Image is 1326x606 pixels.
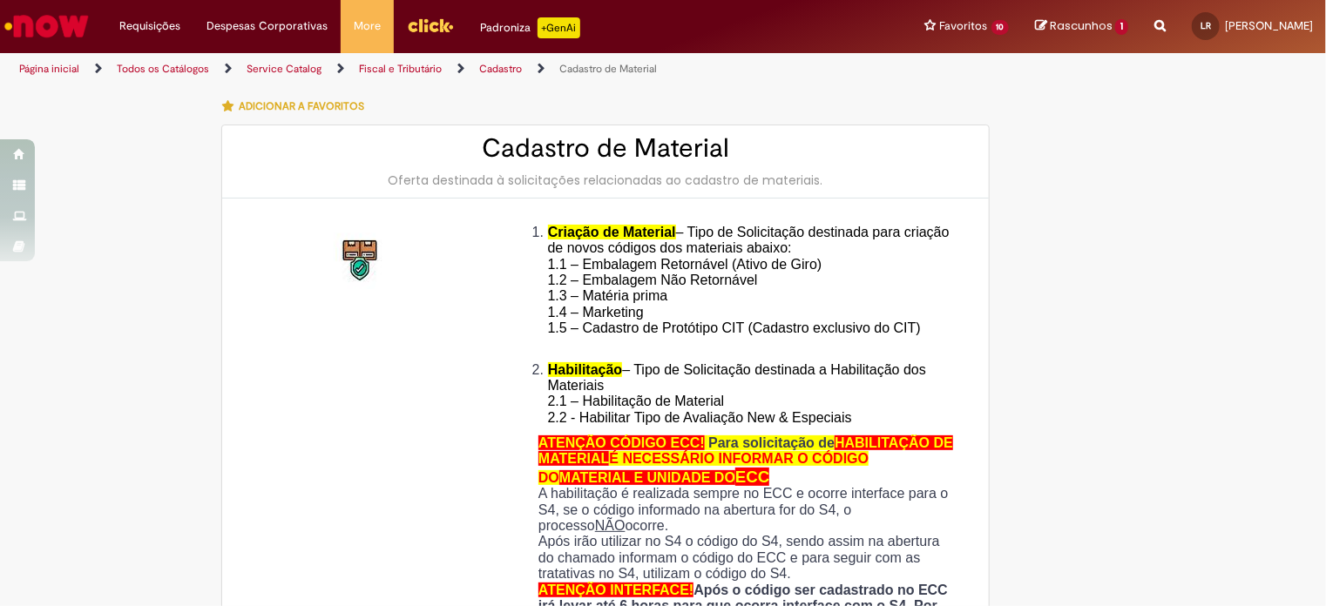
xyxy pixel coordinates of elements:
a: Cadastro [479,62,522,76]
a: Service Catalog [247,62,321,76]
span: Requisições [119,17,180,35]
a: Todos os Catálogos [117,62,209,76]
img: ServiceNow [2,9,91,44]
span: Favoritos [940,17,988,35]
img: click_logo_yellow_360x200.png [407,12,454,38]
span: ATENÇÃO CÓDIGO ECC! [538,435,705,450]
a: Cadastro de Material [559,62,657,76]
span: HABILITAÇÃO DE MATERIAL [538,435,953,466]
span: Despesas Corporativas [206,17,328,35]
p: Após irão utilizar no S4 o código do S4, sendo assim na abertura do chamado informam o código do ... [538,534,958,582]
img: Cadastro de Material [334,233,389,289]
span: 1 [1115,19,1128,35]
h2: Cadastro de Material [240,134,971,163]
ul: Trilhas de página [13,53,871,85]
span: – Tipo de Solicitação destinada para criação de novos códigos dos materiais abaixo: 1.1 – Embalag... [548,225,950,352]
span: – Tipo de Solicitação destinada a Habilitação dos Materiais 2.1 – Habilitação de Material 2.2 - H... [548,362,926,425]
span: Habilitação [548,362,622,377]
div: Oferta destinada à solicitações relacionadas ao cadastro de materiais. [240,172,971,189]
span: ECC [735,468,769,486]
span: Adicionar a Favoritos [239,99,364,113]
span: More [354,17,381,35]
button: Adicionar a Favoritos [221,88,374,125]
span: Criação de Material [548,225,676,239]
span: [PERSON_NAME] [1225,18,1313,33]
span: LR [1201,20,1211,31]
span: Para solicitação de [708,435,835,450]
span: ATENÇÃO INTERFACE! [538,582,693,597]
span: MATERIAL E UNIDADE DO [559,470,735,485]
a: Fiscal e Tributário [359,62,442,76]
a: Rascunhos [1035,18,1128,35]
span: Rascunhos [1050,17,1113,34]
div: Padroniza [480,17,580,38]
p: +GenAi [538,17,580,38]
span: É NECESSÁRIO INFORMAR O CÓDIGO DO [538,451,869,484]
p: A habilitação é realizada sempre no ECC e ocorre interface para o S4, se o código informado na ab... [538,486,958,534]
a: Página inicial [19,62,79,76]
span: 10 [991,20,1010,35]
u: NÃO [595,518,626,533]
